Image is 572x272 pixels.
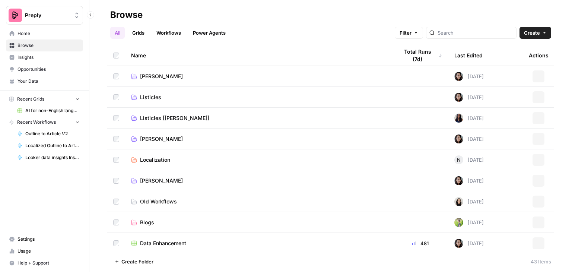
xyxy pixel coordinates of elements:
[131,135,387,143] a: [PERSON_NAME]
[454,197,484,206] div: [DATE]
[131,240,387,247] a: Data Enhancement
[140,198,177,205] span: Old Workflows
[454,114,463,123] img: rox323kbkgutb4wcij4krxobkpon
[18,30,80,37] span: Home
[121,258,153,265] span: Create Folder
[14,140,83,152] a: Localized Outline to Article
[18,248,80,254] span: Usage
[131,156,387,164] a: Localization
[454,197,463,206] img: t5ef5oef8zpw1w4g2xghobes91mw
[17,96,44,102] span: Recent Grids
[110,27,125,39] a: All
[131,219,387,226] a: Blogs
[454,239,463,248] img: 0od0somutai3rosqwdkhgswflu93
[18,54,80,61] span: Insights
[395,27,423,39] button: Filter
[140,219,154,226] span: Blogs
[6,63,83,75] a: Opportunities
[131,177,387,184] a: [PERSON_NAME]
[128,27,149,39] a: Grids
[18,260,80,266] span: Help + Support
[454,218,484,227] div: [DATE]
[524,29,540,37] span: Create
[398,45,442,66] div: Total Runs (7d)
[140,94,161,101] span: Listicles
[454,72,484,81] div: [DATE]
[140,156,170,164] span: Localization
[454,45,483,66] div: Last Edited
[140,114,209,122] span: Listicles [[PERSON_NAME]]
[18,42,80,49] span: Browse
[6,6,83,25] button: Workspace: Preply
[140,177,183,184] span: [PERSON_NAME]
[152,27,185,39] a: Workflows
[25,130,80,137] span: Outline to Article V2
[454,93,484,102] div: [DATE]
[131,45,387,66] div: Name
[6,28,83,39] a: Home
[6,117,83,128] button: Recent Workflows
[6,75,83,87] a: Your Data
[25,12,70,19] span: Preply
[18,66,80,73] span: Opportunities
[18,236,80,243] span: Settings
[18,78,80,85] span: Your Data
[131,73,387,80] a: [PERSON_NAME]
[25,107,80,114] span: AI for non-English languages
[454,239,484,248] div: [DATE]
[14,152,83,164] a: Looker data insights Insertion
[454,176,484,185] div: [DATE]
[454,176,463,185] img: 0od0somutai3rosqwdkhgswflu93
[454,93,463,102] img: 0od0somutai3rosqwdkhgswflu93
[529,45,549,66] div: Actions
[110,9,143,21] div: Browse
[454,135,484,143] div: [DATE]
[454,218,463,227] img: x463fqydspcbsmdf8jjh9z70810l
[25,154,80,161] span: Looker data insights Insertion
[457,156,461,164] span: N
[110,256,158,268] button: Create Folder
[400,29,411,37] span: Filter
[454,135,463,143] img: 0od0somutai3rosqwdkhgswflu93
[6,39,83,51] a: Browse
[6,94,83,105] button: Recent Grids
[519,27,551,39] button: Create
[6,245,83,257] a: Usage
[454,72,463,81] img: 0od0somutai3rosqwdkhgswflu93
[6,233,83,245] a: Settings
[531,258,551,265] div: 43 Items
[454,114,484,123] div: [DATE]
[398,240,442,247] div: 481
[454,155,484,164] div: [DATE]
[14,128,83,140] a: Outline to Article V2
[6,257,83,269] button: Help + Support
[25,142,80,149] span: Localized Outline to Article
[131,198,387,205] a: Old Workflows
[140,73,183,80] span: [PERSON_NAME]
[188,27,230,39] a: Power Agents
[6,51,83,63] a: Insights
[140,135,183,143] span: [PERSON_NAME]
[131,114,387,122] a: Listicles [[PERSON_NAME]]
[17,119,56,126] span: Recent Workflows
[438,29,513,37] input: Search
[131,94,387,101] a: Listicles
[14,105,83,117] a: AI for non-English languages
[140,240,186,247] span: Data Enhancement
[9,9,22,22] img: Preply Logo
